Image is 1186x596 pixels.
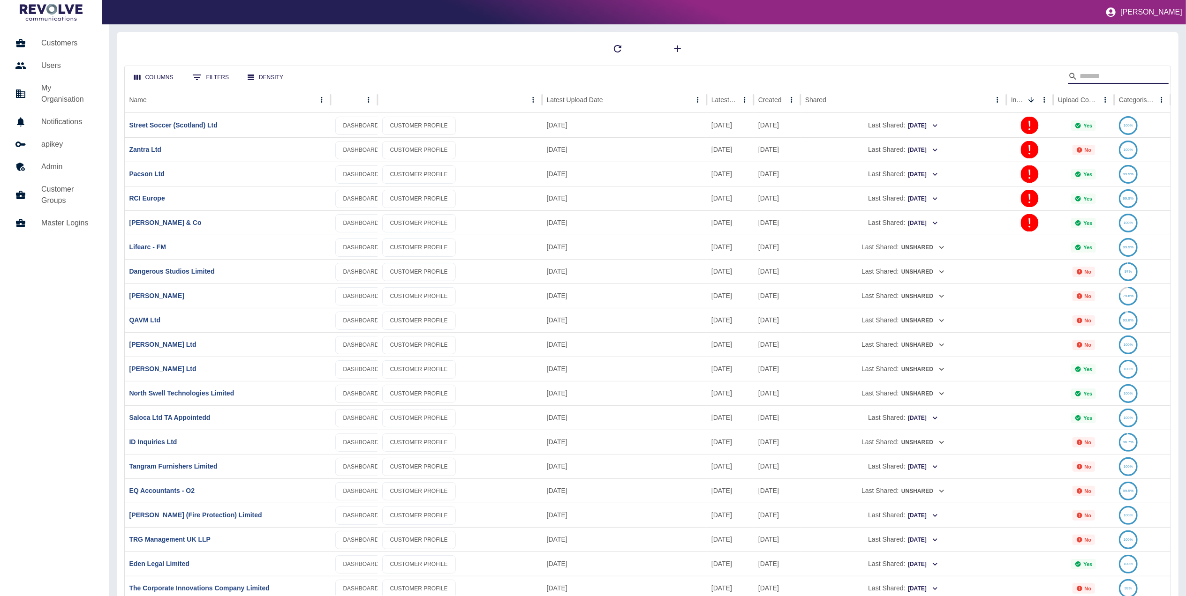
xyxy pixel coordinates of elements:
p: Yes [1083,561,1092,567]
a: Saloca Ltd TA Appointedd [129,414,211,421]
text: 96.7% [1123,440,1134,444]
a: CUSTOMER PROFILE [382,507,456,525]
div: 31 Aug 2025 [707,308,754,332]
text: 100% [1124,343,1133,347]
button: Unshared [901,362,945,377]
h5: Users [41,60,94,71]
a: ID Inquiries Ltd [129,438,177,446]
div: 05 Aug 2025 [542,113,707,137]
div: 26 Aug 2025 [707,137,754,162]
a: CUSTOMER PROFILE [382,141,456,159]
text: 100% [1124,464,1133,469]
div: 11 Mar 2025 [754,454,801,478]
text: 99% [1125,586,1132,590]
p: Yes [1083,391,1092,396]
p: No [1085,318,1092,323]
div: 12 Aug 2025 [707,551,754,576]
a: My Organisation [8,77,102,111]
button: [DATE] [907,411,939,425]
div: 19 Feb 2025 [754,527,801,551]
div: 04 Jul 2023 [754,137,801,162]
div: Not all required reports for this customer were uploaded for the latest usage month. [1073,535,1095,545]
div: 07 Aug 2025 [542,162,707,186]
div: Not all required reports for this customer were uploaded for the latest usage month. [1073,510,1095,521]
div: 20 Feb 2024 [754,113,801,137]
text: 100% [1124,391,1133,395]
div: 04 Jul 2023 [754,162,801,186]
text: 99.5% [1123,489,1134,493]
div: 21 Aug 2025 [754,235,801,259]
a: DASHBOARD [335,214,387,232]
a: DASHBOARD [335,360,387,379]
a: Lifearc - FM [129,243,166,251]
text: 99.9% [1123,245,1134,249]
a: RCI Europe [129,194,165,202]
div: 03 Sep 2025 [542,308,707,332]
div: 14 Aug 2025 [542,551,707,576]
a: DASHBOARD [335,141,387,159]
div: Last Shared: [805,186,1002,210]
div: Last Shared: [805,284,1002,308]
a: [PERSON_NAME] & Co [129,219,202,226]
div: Not all required reports for this customer were uploaded for the latest usage month. [1073,340,1095,350]
div: 07 Aug 2025 [542,186,707,210]
img: Logo [20,4,83,21]
div: 02 Aug 2025 [707,162,754,186]
button: Unshared [901,484,945,499]
div: Categorised [1119,96,1154,104]
div: 15 May 2025 [754,357,801,381]
div: 10 Jul 2025 [542,210,707,235]
button: Show filters [185,68,236,87]
h5: Notifications [41,116,94,127]
div: Upload Complete [1058,96,1098,104]
div: Last Shared: [805,333,1002,357]
a: [PERSON_NAME] Ltd [129,341,196,348]
div: 31 Aug 2025 [707,332,754,357]
button: [DATE] [907,557,939,572]
div: 31 Aug 2025 [707,283,754,308]
a: Eden Legal Limited [129,560,189,567]
a: Zantra Ltd [129,146,161,153]
div: Last Shared: [805,454,1002,478]
h5: Customers [41,37,94,49]
a: DASHBOARD [335,531,387,549]
p: No [1085,147,1092,153]
a: CUSTOMER PROFILE [382,458,456,476]
div: 10 Aug 2025 [707,381,754,405]
h5: Master Logins [41,217,94,229]
div: Last Shared: [805,528,1002,551]
button: Unshared [901,289,945,304]
p: [PERSON_NAME] [1120,8,1182,16]
p: No [1085,440,1092,445]
a: DASHBOARD [335,482,387,500]
p: Yes [1083,415,1092,421]
div: 02 Sep 2025 [542,478,707,503]
div: 31 Aug 2025 [707,478,754,503]
button: Unshared [901,313,945,328]
div: 19 Feb 2025 [754,503,801,527]
div: 04 Aug 2025 [754,259,801,283]
a: [PERSON_NAME] (Fire Protection) Limited [129,511,262,519]
a: [PERSON_NAME] [129,292,184,299]
p: No [1085,488,1092,494]
a: DASHBOARD [335,238,387,257]
button: Density [240,69,291,86]
a: North Swell Technologies Limited [129,389,234,397]
div: 01 Sep 2025 [707,503,754,527]
button: Invalid Creds column menu [1038,93,1051,106]
div: 22 Jul 2025 [754,308,801,332]
text: 100% [1124,221,1133,225]
div: 31 Aug 2025 [707,430,754,454]
p: No [1085,586,1092,591]
div: 31 Aug 2025 [707,259,754,283]
p: Yes [1083,123,1092,128]
div: Last Shared: [805,211,1002,235]
a: CUSTOMER PROFILE [382,287,456,305]
div: Last Shared: [805,479,1002,503]
div: 02 Sep 2025 [542,527,707,551]
text: 100% [1124,513,1133,517]
div: Last Shared: [805,308,1002,332]
div: Latest Usage [711,96,737,104]
div: 18 Apr 2025 [754,405,801,430]
div: Not all required reports for this customer were uploaded for the latest usage month. [1073,291,1095,301]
